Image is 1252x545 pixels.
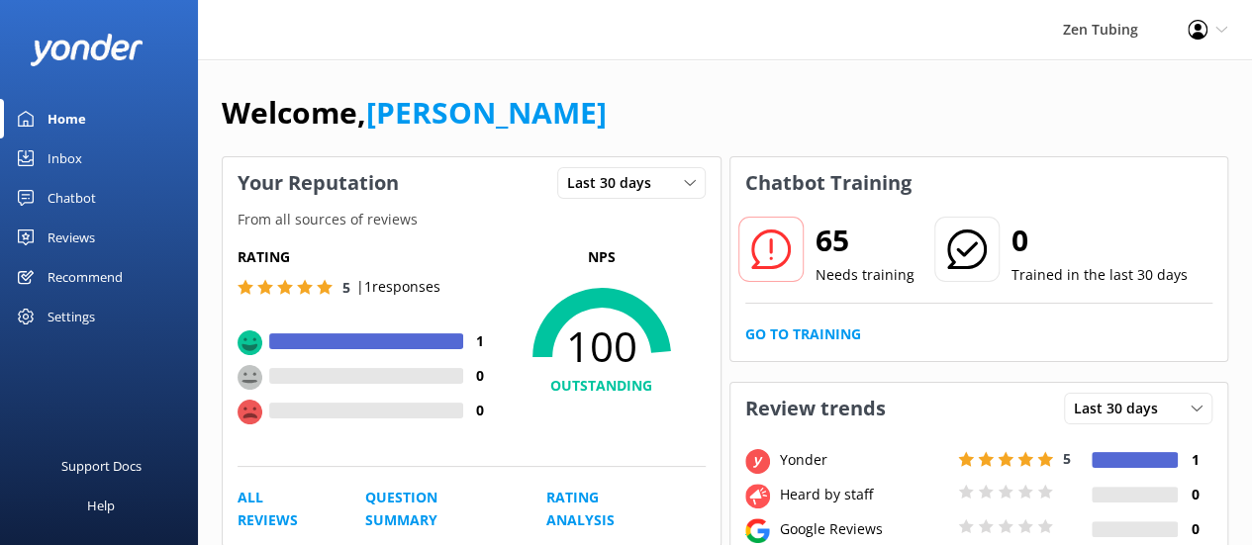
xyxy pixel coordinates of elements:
a: Rating Analysis [546,487,661,531]
div: Home [48,99,86,138]
div: Google Reviews [775,518,953,540]
span: Last 30 days [1074,398,1170,419]
h4: OUTSTANDING [498,375,706,397]
p: Trained in the last 30 days [1011,264,1188,286]
span: 5 [342,278,350,297]
h4: 0 [463,365,498,387]
a: Question Summary [365,487,502,531]
p: | 1 responses [356,276,440,298]
p: Needs training [816,264,915,286]
h2: 65 [816,217,915,264]
div: Help [87,486,115,525]
div: Reviews [48,218,95,257]
h4: 0 [1178,484,1212,505]
div: Inbox [48,138,82,178]
span: 100 [498,321,706,371]
div: Recommend [48,257,123,297]
div: Settings [48,297,95,336]
a: Go to Training [745,323,861,345]
a: [PERSON_NAME] [366,92,607,133]
h3: Review trends [730,383,901,434]
h5: Rating [238,246,498,268]
p: From all sources of reviews [223,209,721,230]
span: Last 30 days [567,172,663,194]
img: yonder-white-logo.png [30,34,144,66]
div: Yonder [775,449,953,471]
h4: 1 [463,330,498,352]
span: 5 [1063,449,1071,468]
div: Chatbot [48,178,96,218]
h3: Your Reputation [223,157,414,209]
h2: 0 [1011,217,1188,264]
h4: 0 [1178,518,1212,540]
h1: Welcome, [222,89,607,136]
h4: 1 [1178,449,1212,471]
h3: Chatbot Training [730,157,926,209]
div: Heard by staff [775,484,953,505]
div: Support Docs [61,446,142,486]
a: All Reviews [238,487,321,531]
h4: 0 [463,400,498,421]
p: NPS [498,246,706,268]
